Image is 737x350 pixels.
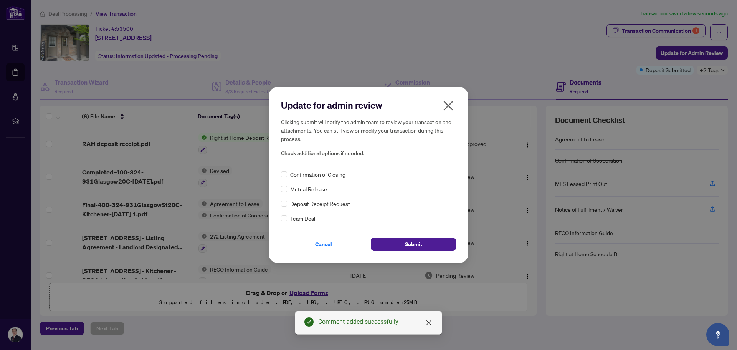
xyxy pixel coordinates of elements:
[425,318,433,327] a: Close
[405,238,422,250] span: Submit
[281,149,456,158] span: Check additional options if needed:
[290,170,345,179] span: Confirmation of Closing
[442,100,454,112] span: close
[371,238,456,251] button: Submit
[281,118,456,143] h5: Clicking submit will notify the admin team to review your transaction and attachments. You can st...
[706,323,729,346] button: Open asap
[281,238,366,251] button: Cancel
[426,320,432,326] span: close
[315,238,332,250] span: Cancel
[304,317,314,327] span: check-circle
[318,317,433,327] div: Comment added successfully
[290,185,327,193] span: Mutual Release
[290,199,350,208] span: Deposit Receipt Request
[290,214,315,222] span: Team Deal
[281,99,456,111] h2: Update for admin review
